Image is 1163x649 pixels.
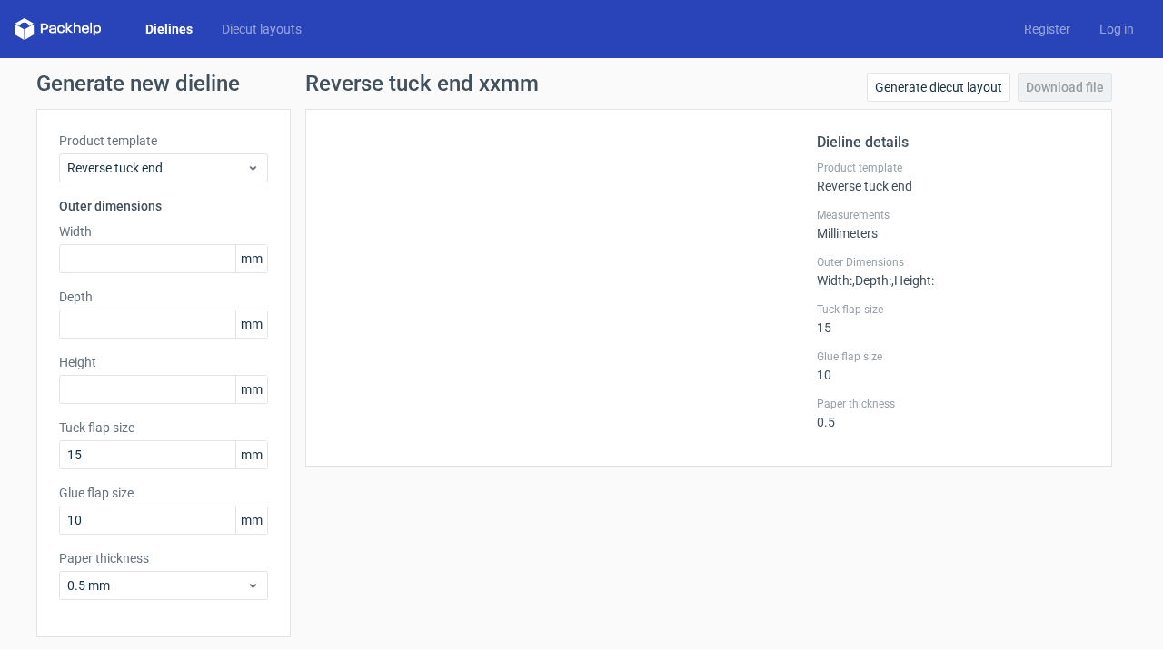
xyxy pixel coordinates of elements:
h3: Outer dimensions [59,197,268,215]
label: Tuck flap size [817,302,1089,317]
h2: Dieline details [817,132,1089,153]
span: mm [235,506,267,534]
label: Paper thickness [817,397,1089,411]
span: mm [235,310,267,338]
span: mm [235,441,267,468]
label: Width [59,222,268,241]
h1: Reverse tuck end xxmm [305,73,539,94]
label: Product template [817,161,1089,175]
span: , Depth : [852,273,891,288]
div: Millimeters [817,208,1089,241]
div: 10 [817,349,1089,382]
div: Reverse tuck end [817,161,1089,193]
span: , Height : [891,273,934,288]
span: mm [235,376,267,403]
label: Outer Dimensions [817,255,1089,270]
a: Generate diecut layout [867,73,1010,102]
a: Dielines [131,20,207,38]
div: 0.5 [817,397,1089,429]
a: Diecut layouts [207,20,316,38]
a: Register [1009,20,1085,38]
h1: Generate new dieline [36,73,1127,94]
span: Reverse tuck end [67,159,246,177]
label: Paper thickness [59,549,268,567]
a: Log in [1085,20,1148,38]
label: Tuck flap size [59,418,268,437]
span: mm [235,245,267,272]
label: Height [59,353,268,371]
div: 15 [817,302,1089,335]
label: Glue flap size [817,349,1089,364]
label: Depth [59,288,268,306]
label: Glue flap size [59,484,268,502]
label: Product template [59,132,268,150]
span: Width : [817,273,852,288]
label: Measurements [817,208,1089,222]
span: 0.5 mm [67,576,246,595]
